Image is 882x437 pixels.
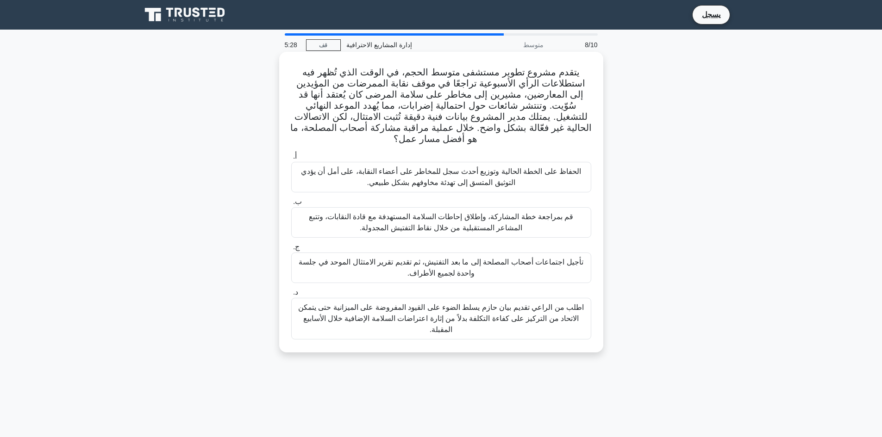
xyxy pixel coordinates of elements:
font: ج. [293,243,300,251]
font: أ. [293,152,297,160]
font: د. [293,288,298,296]
font: ب. [293,197,302,205]
font: يتقدم مشروع تطوير مستشفى متوسط ​​الحجم، في الوقت الذي تُظهر فيه استطلاعات الرأي الأسبوعية تراجعًا... [290,67,592,144]
font: 8/10 [585,41,597,49]
font: إدارة المشاريع الاحترافية [346,41,412,49]
font: الحفاظ على الخطة الحالية وتوزيع أحدث سجل للمخاطر على أعضاء النقابة، على أمل أن يؤدي التوثيق المتس... [301,167,581,186]
font: قف [319,42,327,49]
a: قف [306,39,341,51]
div: 5:28 [279,36,306,54]
font: تأجيل اجتماعات أصحاب المصلحة إلى ما بعد التفتيش، ثم تقديم تقرير الامتثال الموحد في جلسة واحدة لجم... [299,258,583,277]
font: متوسط [523,41,544,49]
font: قم بمراجعة خطة المشاركة، وإطلاق إحاطات السلامة المستهدفة مع قادة النقابات، وتتبع المشاعر المستقبل... [309,213,574,232]
font: يسجل [702,11,720,18]
font: اطلب من الراعي تقديم بيان حازم يسلط الضوء على القيود المفروضة على الميزانية حتى يتمكن الاتحاد من ... [298,303,584,333]
a: يسجل [696,9,726,20]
